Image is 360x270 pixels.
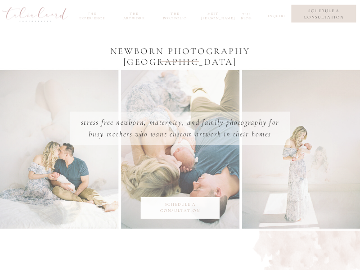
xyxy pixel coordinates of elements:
[237,12,256,19] a: the blog
[76,12,108,18] a: the experience
[161,12,189,18] a: the portfolio
[268,14,284,21] a: inquire
[78,116,283,141] p: stress free newborn, maternity, and family photography for busy mothers who want custom artwork i...
[201,12,225,18] a: meet [PERSON_NAME]
[120,12,148,18] a: the Artwork
[146,201,214,212] a: schedule a consultation
[296,8,351,20] a: schedule a consultation
[60,46,300,69] h1: Newborn Photography [GEOGRAPHIC_DATA]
